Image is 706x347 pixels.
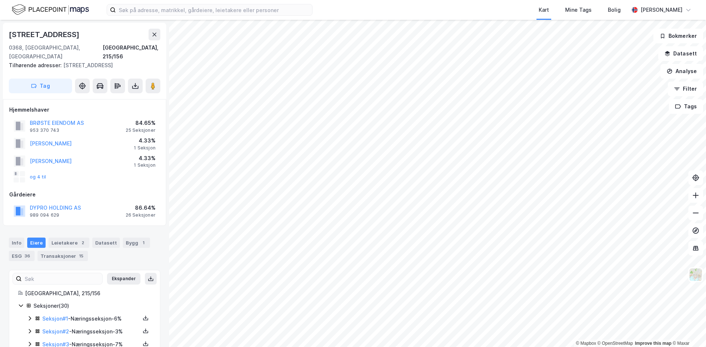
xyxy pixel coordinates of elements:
[38,251,88,261] div: Transaksjoner
[92,238,120,248] div: Datasett
[9,238,24,248] div: Info
[126,212,156,218] div: 26 Seksjoner
[49,238,89,248] div: Leietakere
[641,6,682,14] div: [PERSON_NAME]
[539,6,549,14] div: Kart
[576,341,596,346] a: Mapbox
[33,301,151,310] div: Seksjoner ( 30 )
[23,252,32,260] div: 36
[42,328,69,335] a: Seksjon#2
[9,61,154,70] div: [STREET_ADDRESS]
[635,341,671,346] a: Improve this map
[42,314,140,323] div: - Næringsseksjon - 6%
[107,273,140,285] button: Ekspander
[116,4,312,15] input: Søk på adresse, matrikkel, gårdeiere, leietakere eller personer
[669,312,706,347] div: Kontrollprogram for chat
[103,43,160,61] div: [GEOGRAPHIC_DATA], 215/156
[25,289,151,298] div: [GEOGRAPHIC_DATA], 215/156
[9,43,103,61] div: 0368, [GEOGRAPHIC_DATA], [GEOGRAPHIC_DATA]
[598,341,633,346] a: OpenStreetMap
[669,99,703,114] button: Tags
[22,273,102,284] input: Søk
[9,62,63,68] span: Tilhørende adresser:
[658,46,703,61] button: Datasett
[9,105,160,114] div: Hjemmelshaver
[668,82,703,96] button: Filter
[134,162,156,168] div: 1 Seksjon
[30,212,59,218] div: 989 094 629
[565,6,592,14] div: Mine Tags
[134,145,156,151] div: 1 Seksjon
[608,6,621,14] div: Bolig
[134,136,156,145] div: 4.33%
[12,3,89,16] img: logo.f888ab2527a4732fd821a326f86c7f29.svg
[126,203,156,212] div: 86.64%
[669,312,706,347] iframe: Chat Widget
[27,238,46,248] div: Eiere
[78,252,85,260] div: 15
[42,315,68,322] a: Seksjon#1
[126,119,156,127] div: 84.65%
[9,79,72,93] button: Tag
[660,64,703,79] button: Analyse
[42,327,140,336] div: - Næringsseksjon - 3%
[134,154,156,163] div: 4.33%
[653,29,703,43] button: Bokmerker
[140,239,147,246] div: 1
[79,239,86,246] div: 2
[9,29,81,40] div: [STREET_ADDRESS]
[689,268,703,282] img: Z
[123,238,150,248] div: Bygg
[9,190,160,199] div: Gårdeiere
[9,251,35,261] div: ESG
[126,127,156,133] div: 25 Seksjoner
[30,127,59,133] div: 953 370 743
